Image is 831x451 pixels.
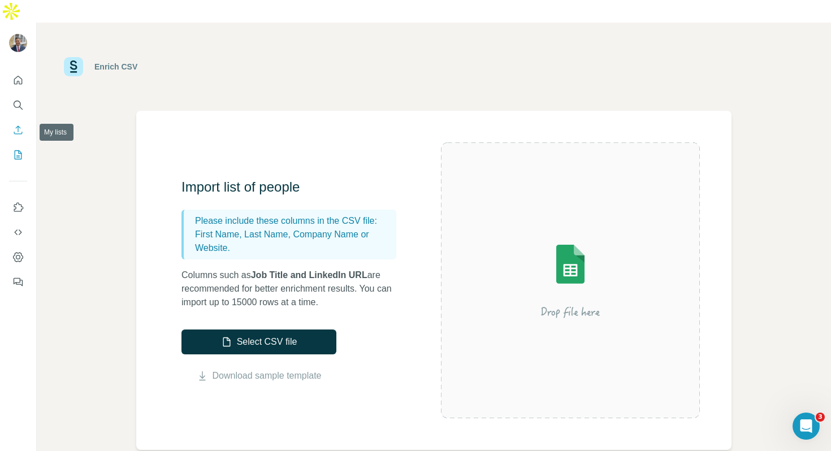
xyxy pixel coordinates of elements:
[9,70,27,90] button: Quick start
[195,228,392,255] p: First Name, Last Name, Company Name or Website.
[9,272,27,292] button: Feedback
[181,178,408,196] h3: Import list of people
[469,213,672,348] img: Surfe Illustration - Drop file here or select below
[181,268,408,309] p: Columns such as are recommended for better enrichment results. You can import up to 15000 rows at...
[64,57,83,76] img: Surfe Logo
[816,413,825,422] span: 3
[94,61,137,72] div: Enrich CSV
[9,197,27,218] button: Use Surfe on LinkedIn
[181,369,336,383] button: Download sample template
[181,329,336,354] button: Select CSV file
[9,247,27,267] button: Dashboard
[9,145,27,165] button: My lists
[251,270,367,280] span: Job Title and LinkedIn URL
[213,369,322,383] a: Download sample template
[9,34,27,52] img: Avatar
[9,222,27,242] button: Use Surfe API
[9,120,27,140] button: Enrich CSV
[793,413,820,440] iframe: Intercom live chat
[195,214,392,228] p: Please include these columns in the CSV file:
[9,95,27,115] button: Search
